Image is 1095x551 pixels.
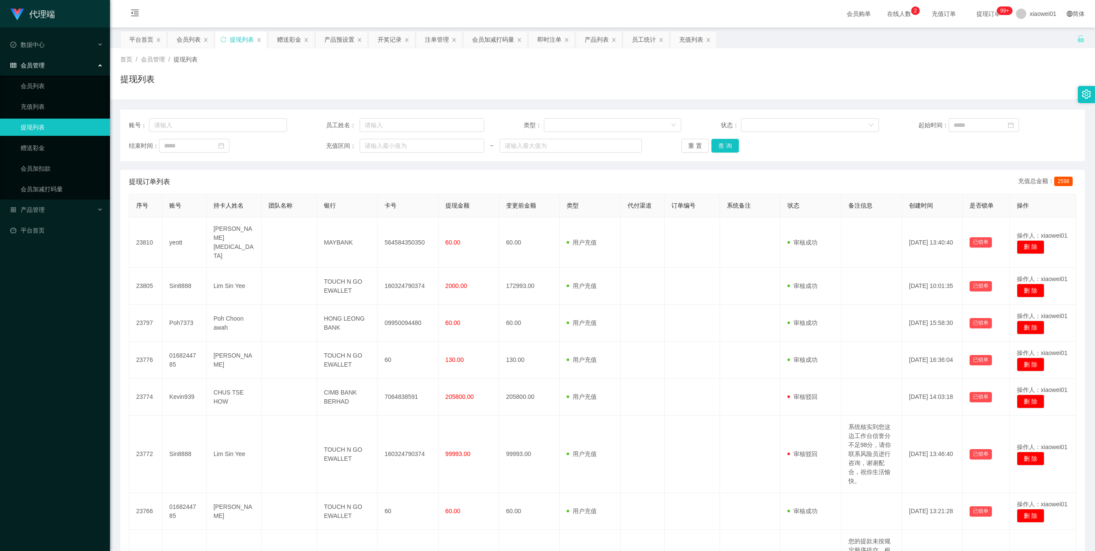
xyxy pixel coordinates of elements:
i: 图标: check-circle-o [10,42,16,48]
td: HONG LEONG BANK [317,305,378,342]
i: 图标: menu-fold [120,0,149,28]
td: TOUCH N GO EWALLET [317,493,378,530]
span: 状态： [721,121,741,130]
span: 60.00 [445,508,461,514]
td: Poh Choon awah [207,305,262,342]
input: 请输入 [360,118,484,132]
button: 已锁单 [970,237,992,248]
span: 产品管理 [10,206,45,213]
td: [PERSON_NAME][MEDICAL_DATA] [207,217,262,268]
td: 23774 [129,379,162,416]
div: 提现列表 [230,31,254,48]
span: 用户充值 [567,319,597,326]
button: 删 除 [1017,240,1044,254]
i: 图标: down [671,122,676,129]
span: 提现订单列表 [129,177,170,187]
td: 0168244785 [162,493,207,530]
div: 产品预设置 [324,31,354,48]
span: 充值订单 [927,11,960,17]
span: 首页 [120,56,132,63]
span: 2598 [1054,177,1073,186]
a: 会员加扣款 [21,160,103,177]
td: TOUCH N GO EWALLET [317,342,378,379]
button: 查 询 [711,139,739,153]
td: 60.00 [499,217,560,268]
i: 图标: close [564,37,569,43]
td: 60.00 [499,493,560,530]
td: 99993.00 [499,416,560,493]
span: 操作人：xiaowei01 [1017,232,1068,239]
span: 205800.00 [445,393,474,400]
span: 账号 [169,202,181,209]
i: 图标: close [659,37,664,43]
sup: 1209 [997,6,1013,15]
td: yeott [162,217,207,268]
td: [DATE] 14:03:18 [902,379,963,416]
div: 即时注单 [537,31,561,48]
span: 会员管理 [141,56,165,63]
td: 7064838591 [378,379,438,416]
td: 0168244785 [162,342,207,379]
button: 删 除 [1017,395,1044,408]
td: Poh7373 [162,305,207,342]
span: 员工姓名： [326,121,359,130]
td: TOUCH N GO EWALLET [317,416,378,493]
i: 图标: calendar [218,143,224,149]
td: MAYBANK [317,217,378,268]
i: 图标: close [203,37,208,43]
div: 会员加减打码量 [472,31,514,48]
td: [PERSON_NAME] [207,493,262,530]
a: 会员列表 [21,77,103,95]
span: 操作人：xiaowei01 [1017,275,1068,282]
span: / [136,56,137,63]
i: 图标: down [869,122,874,129]
span: 用户充值 [567,356,597,363]
span: 审核成功 [787,282,817,289]
span: 用户充值 [567,508,597,514]
span: ~ [484,141,500,150]
td: [DATE] 13:40:40 [902,217,963,268]
td: Sin8888 [162,416,207,493]
span: 状态 [787,202,799,209]
a: 充值列表 [21,98,103,115]
td: 172993.00 [499,268,560,305]
div: 产品列表 [585,31,609,48]
span: 变更前金额 [506,202,536,209]
span: 是否锁单 [970,202,994,209]
p: 2 [914,6,917,15]
span: 提现订单 [972,11,1005,17]
td: CIMB BANK BERHAD [317,379,378,416]
div: 平台首页 [129,31,153,48]
span: 卡号 [384,202,397,209]
span: 审核驳回 [787,450,817,457]
td: 23776 [129,342,162,379]
span: 类型 [567,202,579,209]
td: 60 [378,342,438,379]
td: [DATE] 15:58:30 [902,305,963,342]
span: 130.00 [445,356,464,363]
i: 图标: setting [1082,89,1091,99]
span: 操作人：xiaowei01 [1017,444,1068,450]
span: 99993.00 [445,450,470,457]
a: 会员加减打码量 [21,181,103,198]
i: 图标: close [706,37,711,43]
span: 提现金额 [445,202,470,209]
span: 操作人：xiaowei01 [1017,501,1068,508]
td: 60.00 [499,305,560,342]
i: 图标: close [304,37,309,43]
a: 图标: dashboard平台首页 [10,222,103,239]
td: 60 [378,493,438,530]
span: 审核成功 [787,239,817,246]
span: 审核成功 [787,508,817,514]
td: 23805 [129,268,162,305]
span: 操作人：xiaowei01 [1017,312,1068,319]
span: 账号： [129,121,149,130]
td: 564584350350 [378,217,438,268]
td: 205800.00 [499,379,560,416]
span: 审核成功 [787,356,817,363]
td: 09950094480 [378,305,438,342]
div: 注单管理 [425,31,449,48]
i: 图标: sync [220,37,226,43]
td: Sin8888 [162,268,207,305]
i: 图标: close [451,37,457,43]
